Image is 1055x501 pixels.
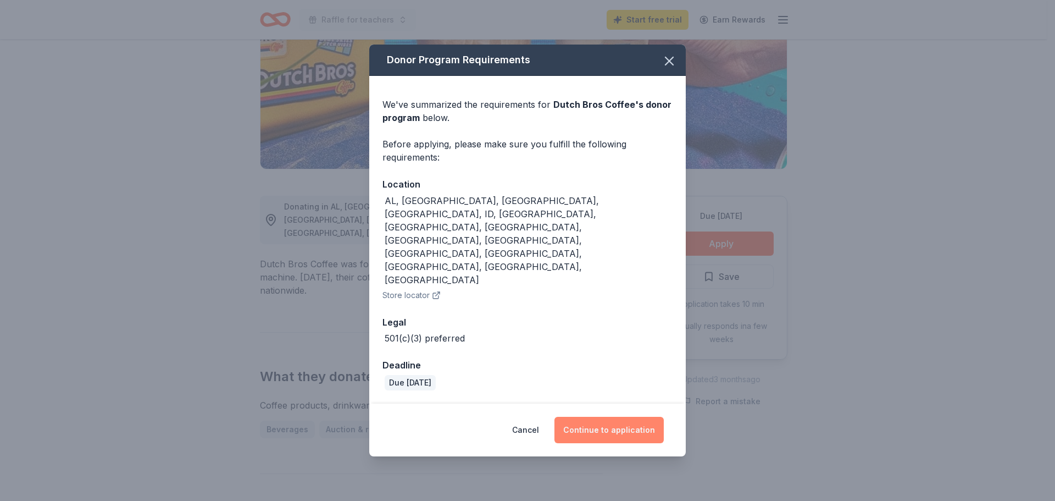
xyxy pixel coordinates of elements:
div: Due [DATE] [385,375,436,390]
div: We've summarized the requirements for below. [382,98,673,124]
div: Before applying, please make sure you fulfill the following requirements: [382,137,673,164]
button: Store locator [382,289,441,302]
div: AL, [GEOGRAPHIC_DATA], [GEOGRAPHIC_DATA], [GEOGRAPHIC_DATA], ID, [GEOGRAPHIC_DATA], [GEOGRAPHIC_D... [385,194,673,287]
div: Location [382,177,673,191]
div: Deadline [382,358,673,372]
button: Continue to application [554,417,664,443]
button: Cancel [512,417,539,443]
div: Legal [382,315,673,329]
div: Donor Program Requirements [369,45,686,76]
div: 501(c)(3) preferred [385,332,465,345]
